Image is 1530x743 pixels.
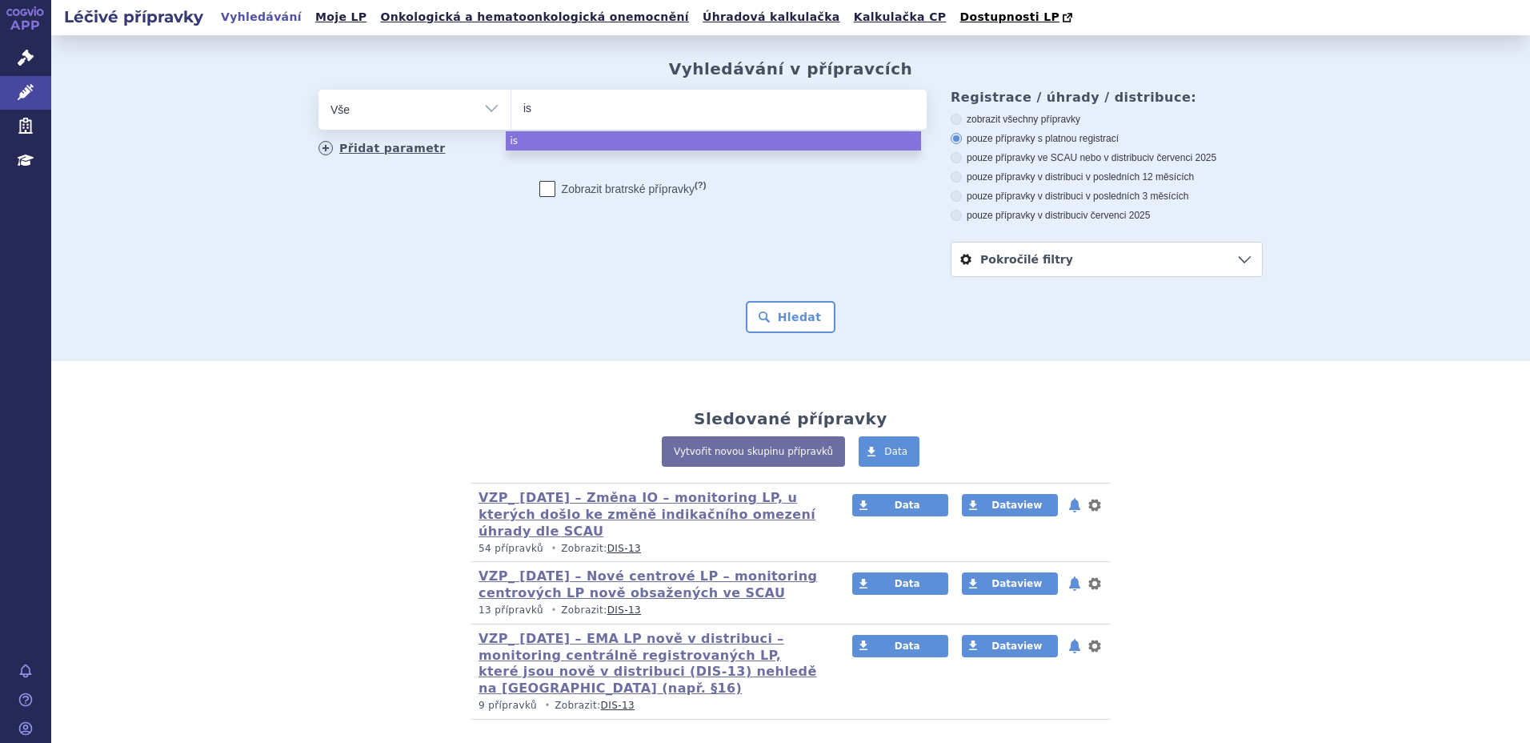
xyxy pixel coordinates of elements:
[51,6,216,28] h2: Léčivé přípravky
[601,700,635,711] a: DIS-13
[1149,152,1216,163] span: v červenci 2025
[540,699,555,713] i: •
[669,59,913,78] h2: Vyhledávání v přípravcích
[375,6,694,28] a: Onkologická a hematoonkologická onemocnění
[479,543,543,554] span: 54 přípravků
[216,6,306,28] a: Vyhledávání
[479,604,543,616] span: 13 přípravků
[1087,574,1103,593] button: nastavení
[991,641,1042,652] span: Dataview
[849,6,951,28] a: Kalkulačka CP
[310,6,371,28] a: Moje LP
[962,572,1058,595] a: Dataview
[1067,574,1083,593] button: notifikace
[479,490,815,539] a: VZP_ [DATE] – Změna IO – monitoring LP, u kterých došlo ke změně indikačního omezení úhrady dle SCAU
[695,180,706,191] abbr: (?)
[951,243,1262,276] a: Pokročilé filtry
[951,113,1263,126] label: zobrazit všechny přípravky
[318,141,446,155] a: Přidat parametr
[479,700,537,711] span: 9 přípravků
[895,500,920,511] span: Data
[852,494,948,516] a: Data
[607,543,641,554] a: DIS-13
[1087,496,1103,515] button: nastavení
[547,542,561,556] i: •
[991,578,1042,589] span: Dataview
[479,604,822,617] p: Zobrazit:
[859,436,919,467] a: Data
[951,90,1263,105] h3: Registrace / úhrady / distribuce:
[991,500,1042,511] span: Dataview
[884,446,907,457] span: Data
[959,10,1059,23] span: Dostupnosti LP
[479,542,822,556] p: Zobrazit:
[951,171,1263,183] label: pouze přípravky v distribuci v posledních 12 měsících
[1067,496,1083,515] button: notifikace
[1087,637,1103,656] button: nastavení
[951,132,1263,145] label: pouze přípravky s platnou registrací
[951,151,1263,164] label: pouze přípravky ve SCAU nebo v distribuci
[962,635,1058,657] a: Dataview
[951,190,1263,203] label: pouze přípravky v distribuci v posledních 3 měsících
[547,604,561,617] i: •
[698,6,845,28] a: Úhradová kalkulačka
[539,181,707,197] label: Zobrazit bratrské přípravky
[895,641,920,652] span: Data
[662,436,845,467] a: Vytvořit novou skupinu přípravků
[895,578,920,589] span: Data
[951,209,1263,222] label: pouze přípravky v distribuci
[479,631,817,696] a: VZP_ [DATE] – EMA LP nově v distribuci – monitoring centrálně registrovaných LP, které jsou nově ...
[694,409,887,428] h2: Sledované přípravky
[607,604,641,616] a: DIS-13
[852,572,948,595] a: Data
[1083,210,1150,221] span: v červenci 2025
[962,494,1058,516] a: Dataview
[955,6,1080,29] a: Dostupnosti LP
[1067,637,1083,656] button: notifikace
[746,301,836,333] button: Hledat
[852,635,948,657] a: Data
[479,699,822,713] p: Zobrazit:
[506,131,921,151] li: is
[479,568,817,600] a: VZP_ [DATE] – Nové centrové LP – monitoring centrových LP nově obsažených ve SCAU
